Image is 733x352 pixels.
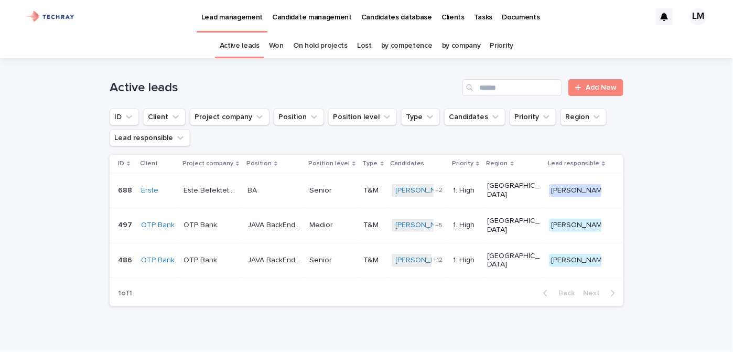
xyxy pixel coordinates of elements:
[391,158,425,169] p: Candidates
[535,289,579,298] button: Back
[488,252,540,270] p: [GEOGRAPHIC_DATA]
[488,182,540,199] p: [GEOGRAPHIC_DATA]
[309,221,355,230] p: Medior
[436,222,443,229] span: + 5
[364,221,383,230] p: T&M
[21,6,79,27] img: xG6Muz3VQV2JDbePcW7p
[363,158,378,169] p: Type
[396,186,453,195] a: [PERSON_NAME]
[452,158,473,169] p: Priority
[140,158,158,169] p: Client
[247,254,302,265] p: JAVA BackEnd senior
[396,221,463,230] a: [PERSON_NAME] (2)
[190,109,270,125] button: Project company
[274,109,324,125] button: Position
[436,187,443,194] span: + 2
[141,186,158,195] a: Erste
[381,34,433,58] a: by competence
[364,256,383,265] p: T&M
[309,256,355,265] p: Senior
[110,130,190,146] button: Lead responsible
[220,34,260,58] a: Active leads
[184,254,219,265] p: OTP Bank
[490,34,514,58] a: Priority
[552,290,575,297] span: Back
[182,158,233,169] p: Project company
[247,219,302,230] p: JAVA BackEnd fejlesztő medior
[143,109,186,125] button: Client
[357,34,372,58] a: Lost
[309,186,355,195] p: Senior
[488,217,540,234] p: [GEOGRAPHIC_DATA]
[549,254,610,267] div: [PERSON_NAME]
[579,289,623,298] button: Next
[110,208,623,243] tr: 497497 OTP Bank OTP BankOTP Bank JAVA BackEnd fejlesztő mediorJAVA BackEnd fejlesztő medior Medio...
[444,109,505,125] button: Candidates
[453,221,479,230] p: 1. High
[118,254,134,265] p: 486
[364,186,383,195] p: T&M
[110,243,623,278] tr: 486486 OTP Bank OTP BankOTP Bank JAVA BackEnd seniorJAVA BackEnd senior SeniorT&M[PERSON_NAME] +1...
[184,184,238,195] p: Este Befektetési Zrt.
[453,256,479,265] p: 1. High
[568,79,623,96] a: Add New
[453,186,479,195] p: 1. High
[184,219,219,230] p: OTP Bank
[396,256,453,265] a: [PERSON_NAME]
[549,219,610,232] div: [PERSON_NAME]
[110,80,458,95] h1: Active leads
[110,173,623,208] tr: 688688 Erste Este Befektetési Zrt.Este Befektetési Zrt. BABA SeniorT&M[PERSON_NAME] +21. High[GEO...
[401,109,440,125] button: Type
[141,221,175,230] a: OTP Bank
[442,34,481,58] a: by company
[246,158,272,169] p: Position
[434,257,443,263] span: + 12
[560,109,607,125] button: Region
[586,84,617,91] span: Add New
[308,158,350,169] p: Position level
[583,290,606,297] span: Next
[118,158,124,169] p: ID
[141,256,175,265] a: OTP Bank
[462,79,562,96] input: Search
[548,158,599,169] p: Lead responsible
[110,281,141,306] p: 1 of 1
[110,109,139,125] button: ID
[118,219,134,230] p: 497
[510,109,556,125] button: Priority
[487,158,508,169] p: Region
[118,184,134,195] p: 688
[269,34,284,58] a: Won
[293,34,348,58] a: On hold projects
[549,184,610,197] div: [PERSON_NAME]
[247,184,259,195] p: BA
[690,8,707,25] div: LM
[328,109,397,125] button: Position level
